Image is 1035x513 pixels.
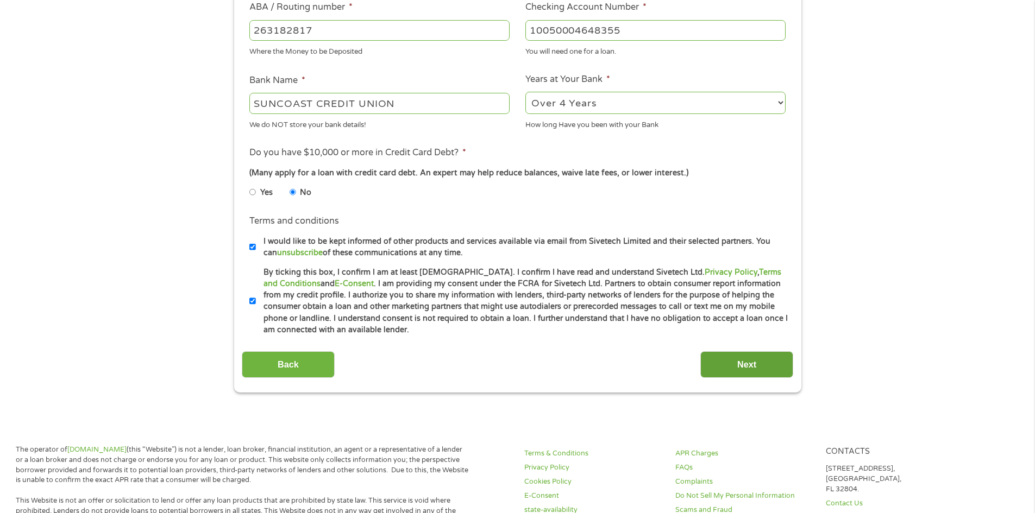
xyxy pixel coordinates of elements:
[67,445,127,454] a: [DOMAIN_NAME]
[524,463,662,473] a: Privacy Policy
[525,20,786,41] input: 345634636
[675,463,813,473] a: FAQs
[525,43,786,58] div: You will need one for a loan.
[249,147,466,159] label: Do you have $10,000 or more in Credit Card Debt?
[256,236,789,259] label: I would like to be kept informed of other products and services available via email from Sivetech...
[705,268,757,277] a: Privacy Policy
[524,491,662,501] a: E-Consent
[249,75,305,86] label: Bank Name
[826,464,964,495] p: [STREET_ADDRESS], [GEOGRAPHIC_DATA], FL 32804.
[826,498,964,509] a: Contact Us
[525,2,647,13] label: Checking Account Number
[249,43,510,58] div: Where the Money to be Deposited
[826,447,964,457] h4: Contacts
[675,491,813,501] a: Do Not Sell My Personal Information
[524,448,662,459] a: Terms & Conditions
[524,477,662,487] a: Cookies Policy
[249,216,339,227] label: Terms and conditions
[700,351,793,378] input: Next
[264,268,781,288] a: Terms and Conditions
[249,116,510,130] div: We do NOT store your bank details!
[242,351,335,378] input: Back
[249,167,785,179] div: (Many apply for a loan with credit card debt. An expert may help reduce balances, waive late fees...
[277,248,323,257] a: unsubscribe
[260,187,273,199] label: Yes
[16,445,469,486] p: The operator of (this “Website”) is not a lender, loan broker, financial institution, an agent or...
[675,448,813,459] a: APR Charges
[300,187,311,199] label: No
[525,116,786,130] div: How long Have you been with your Bank
[675,477,813,487] a: Complaints
[256,267,789,336] label: By ticking this box, I confirm I am at least [DEMOGRAPHIC_DATA]. I confirm I have read and unders...
[335,279,374,288] a: E-Consent
[249,2,353,13] label: ABA / Routing number
[249,20,510,41] input: 263177916
[525,74,610,85] label: Years at Your Bank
